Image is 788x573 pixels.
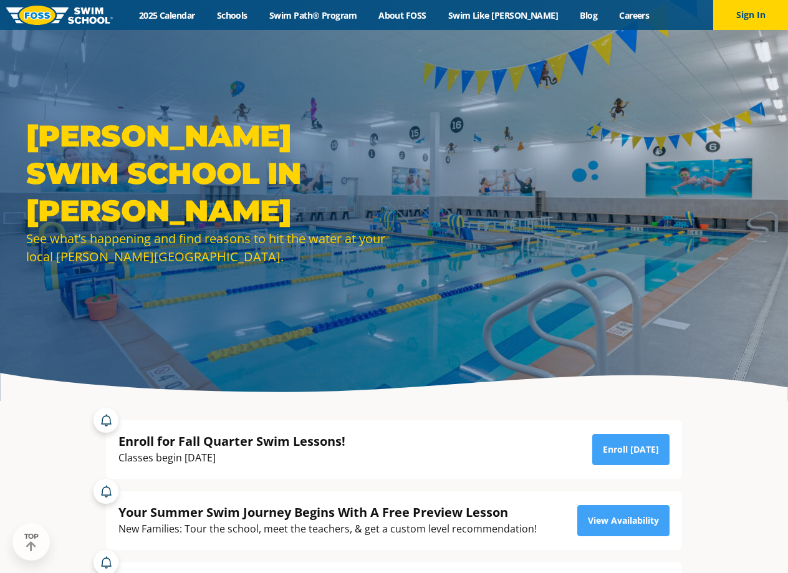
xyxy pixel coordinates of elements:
a: View Availability [577,505,670,536]
a: 2025 Calendar [128,9,206,21]
a: Swim Like [PERSON_NAME] [437,9,569,21]
a: About FOSS [368,9,438,21]
div: Classes begin [DATE] [118,450,345,466]
a: Enroll [DATE] [592,434,670,465]
a: Careers [608,9,660,21]
div: TOP [24,532,39,552]
a: Schools [206,9,258,21]
img: FOSS Swim School Logo [6,6,113,25]
a: Swim Path® Program [258,9,367,21]
a: Blog [569,9,608,21]
div: New Families: Tour the school, meet the teachers, & get a custom level recommendation! [118,521,537,537]
div: Your Summer Swim Journey Begins With A Free Preview Lesson [118,504,537,521]
h1: [PERSON_NAME] Swim School in [PERSON_NAME] [26,117,388,229]
div: See what’s happening and find reasons to hit the water at your local [PERSON_NAME][GEOGRAPHIC_DATA]. [26,229,388,266]
div: Enroll for Fall Quarter Swim Lessons! [118,433,345,450]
